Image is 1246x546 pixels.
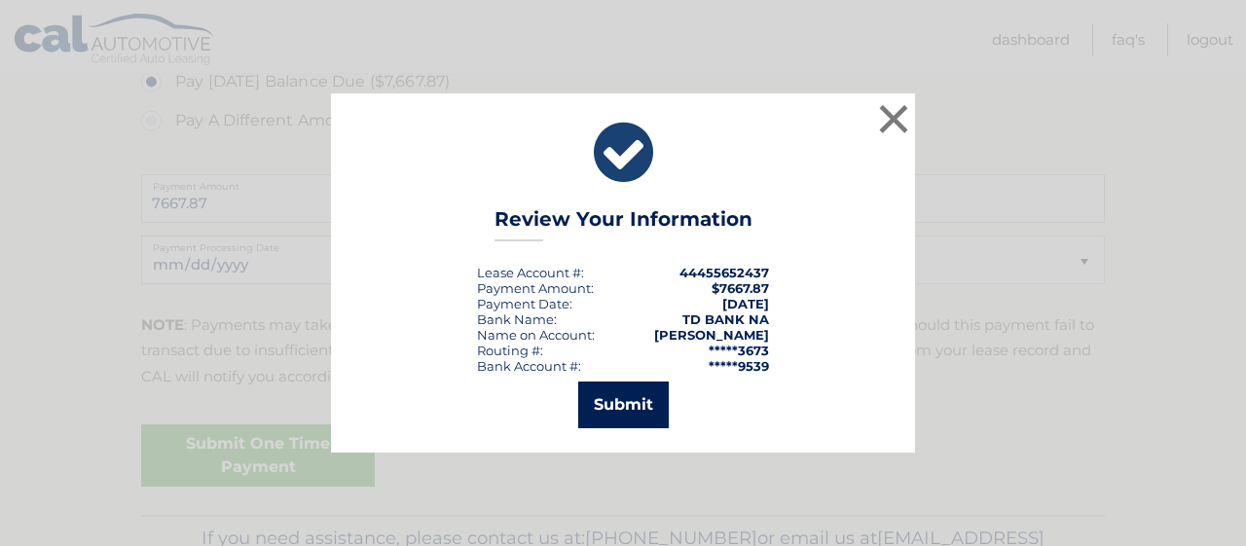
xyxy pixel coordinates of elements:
[679,265,769,280] strong: 44455652437
[477,296,569,311] span: Payment Date
[477,296,572,311] div: :
[477,327,595,343] div: Name on Account:
[477,343,543,358] div: Routing #:
[477,311,557,327] div: Bank Name:
[477,358,581,374] div: Bank Account #:
[477,265,584,280] div: Lease Account #:
[654,327,769,343] strong: [PERSON_NAME]
[578,382,669,428] button: Submit
[477,280,594,296] div: Payment Amount:
[874,99,913,138] button: ×
[682,311,769,327] strong: TD BANK NA
[712,280,769,296] span: $7667.87
[495,207,752,241] h3: Review Your Information
[722,296,769,311] span: [DATE]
